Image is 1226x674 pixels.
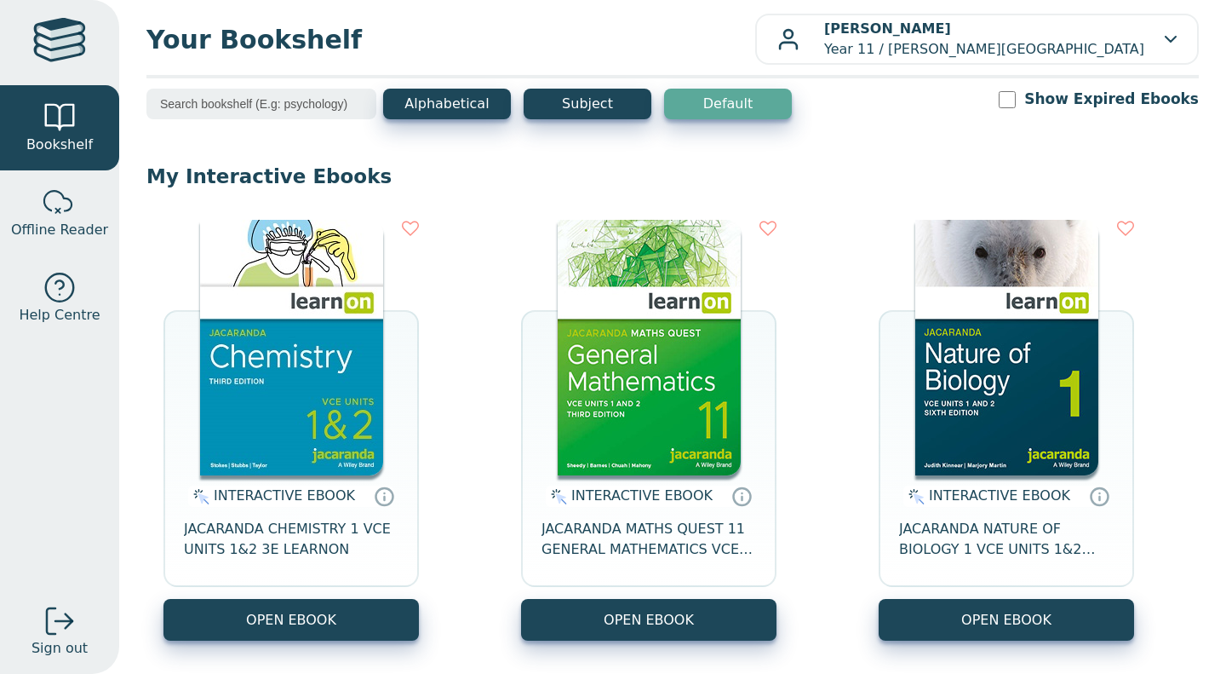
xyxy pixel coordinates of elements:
[879,599,1134,641] button: OPEN EBOOK
[915,220,1098,475] img: bac72b22-5188-ea11-a992-0272d098c78b.jpg
[1089,486,1109,506] a: Interactive eBooks are accessed online via the publisher’s portal. They contain interactive resou...
[146,164,1199,189] p: My Interactive Ebooks
[903,487,925,507] img: interactive.svg
[214,487,355,504] span: INTERACTIVE EBOOK
[929,487,1070,504] span: INTERACTIVE EBOOK
[200,220,383,475] img: 37f81dd5-9e6c-4284-8d4c-e51904e9365e.jpg
[546,487,567,507] img: interactive.svg
[146,20,755,59] span: Your Bookshelf
[824,19,1144,60] p: Year 11 / [PERSON_NAME][GEOGRAPHIC_DATA]
[19,305,100,325] span: Help Centre
[824,20,951,37] b: [PERSON_NAME]
[664,89,792,119] button: Default
[899,519,1114,560] span: JACARANDA NATURE OF BIOLOGY 1 VCE UNITS 1&2 LEARNON 6E (INCL STUDYON) EBOOK
[383,89,511,119] button: Alphabetical
[11,220,108,240] span: Offline Reader
[524,89,651,119] button: Subject
[521,599,776,641] button: OPEN EBOOK
[184,519,398,560] span: JACARANDA CHEMISTRY 1 VCE UNITS 1&2 3E LEARNON
[571,487,713,504] span: INTERACTIVE EBOOK
[374,486,394,506] a: Interactive eBooks are accessed online via the publisher’s portal. They contain interactive resou...
[26,135,93,155] span: Bookshelf
[1024,89,1199,110] label: Show Expired Ebooks
[163,599,419,641] button: OPEN EBOOK
[541,519,756,560] span: JACARANDA MATHS QUEST 11 GENERAL MATHEMATICS VCE UNITS 1&2 3E LEARNON
[755,14,1199,65] button: [PERSON_NAME]Year 11 / [PERSON_NAME][GEOGRAPHIC_DATA]
[558,220,741,475] img: f7b900ab-df9f-4510-98da-0629c5cbb4fd.jpg
[731,486,752,506] a: Interactive eBooks are accessed online via the publisher’s portal. They contain interactive resou...
[188,487,209,507] img: interactive.svg
[146,89,376,119] input: Search bookshelf (E.g: psychology)
[32,638,88,659] span: Sign out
